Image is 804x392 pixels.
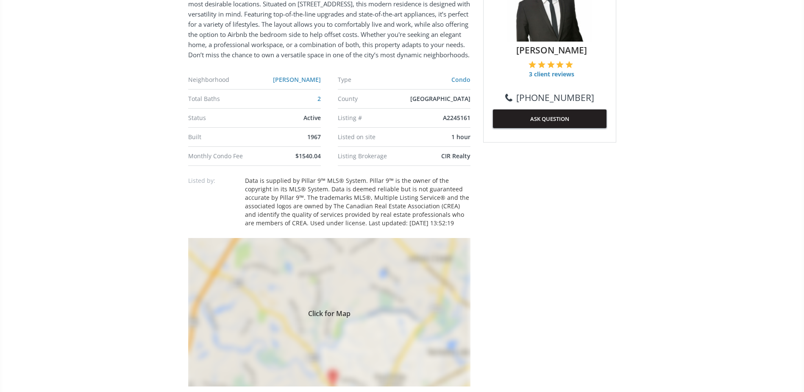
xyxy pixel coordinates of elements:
div: County [338,96,408,102]
span: Active [303,114,321,122]
div: Status [188,115,259,121]
div: Type [338,77,408,83]
div: Data is supplied by Pillar 9™ MLS® System. Pillar 9™ is the owner of the copyright in its MLS® Sy... [245,176,470,227]
a: 2 [317,95,321,103]
span: 1967 [307,133,321,141]
div: Listing Brokerage [338,153,408,159]
img: 5 of 5 stars [565,61,573,68]
img: 4 of 5 stars [556,61,564,68]
span: [PERSON_NAME] [497,44,606,56]
a: Condo [451,76,470,84]
a: [PHONE_NUMBER] [505,91,594,104]
p: Listed by: [188,176,239,185]
span: Click for Map [188,309,470,316]
img: 2 of 5 stars [538,61,545,68]
button: ASK QUESTION [493,109,606,128]
a: [PERSON_NAME] [273,76,321,84]
div: Built [188,134,259,140]
div: Total Baths [188,96,259,102]
span: 1 hour [451,133,470,141]
div: Neighborhood [188,77,259,83]
img: 1 of 5 stars [529,61,536,68]
div: Listed on site [338,134,408,140]
span: CIR Realty [441,152,470,160]
img: 3 of 5 stars [547,61,555,68]
span: [GEOGRAPHIC_DATA] [410,95,470,103]
span: A2245161 [443,114,470,122]
div: Monthly Condo Fee [188,153,259,159]
span: $1540.04 [295,152,321,160]
span: 3 client reviews [529,70,575,78]
div: Listing # [338,115,408,121]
